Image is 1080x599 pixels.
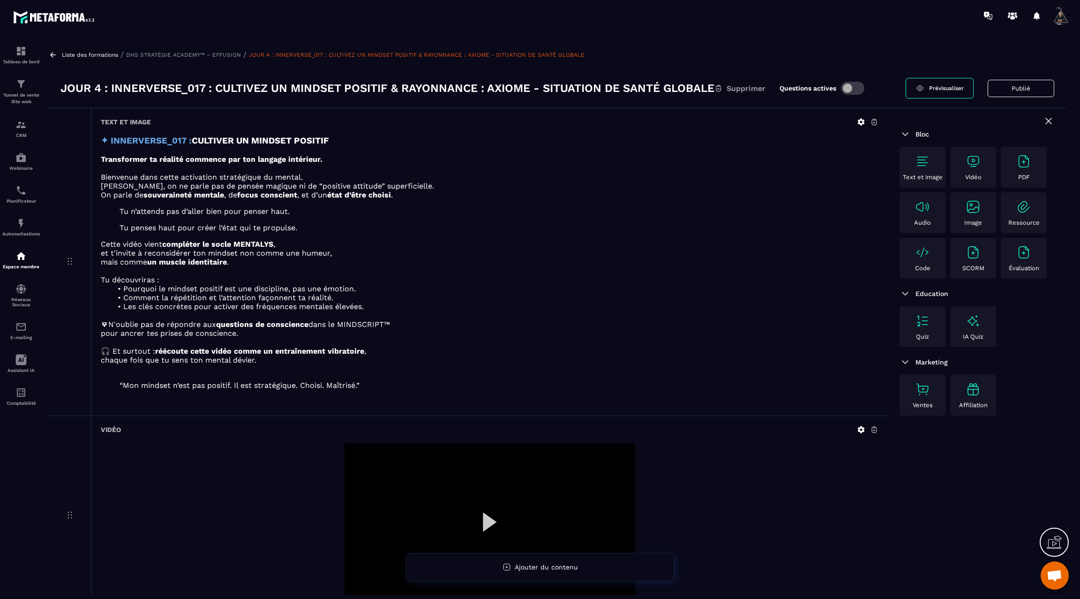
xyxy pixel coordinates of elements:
img: automations [15,152,27,163]
img: text-image no-wrap [966,199,981,214]
span: Prévisualiser [929,85,964,91]
a: emailemailE-mailing [2,314,40,347]
a: JOUR 4 : INNERVERSE_017 : CULTIVEZ UN MINDSET POSITIF & RAYONNANCE : AXIOME - SITUATION DE SANTÉ ... [249,52,585,58]
p: Ressource [1008,219,1040,226]
p: chaque fois que tu sens ton mental dévier. [101,356,878,364]
img: formation [15,78,27,90]
strong: état d’être choisi [327,190,391,199]
strong: souveraineté mentale [143,190,224,199]
strong: 🜃 [101,320,108,329]
p: [PERSON_NAME], on ne parle pas de pensée magique ni de “positive attitude” superficielle. [101,182,878,190]
a: DHS STRATÉGIE ACADEMY™ – EFFUSION [126,52,241,58]
p: Automatisations [2,231,40,236]
img: text-image no-wrap [1016,154,1031,169]
p: Quiz [916,333,929,340]
img: text-image no-wrap [915,313,930,328]
a: social-networksocial-networkRéseaux Sociaux [2,276,40,314]
p: Affiliation [959,402,988,409]
h3: JOUR 4 : INNERVERSE_017 : CULTIVEZ UN MINDSET POSITIF & RAYONNANCE : AXIOME - SITUATION DE SANTÉ ... [60,81,714,96]
p: Tableau de bord [2,59,40,64]
strong: compléter le socle MENTALYS [162,240,273,249]
p: Cette vidéo vient , [101,240,878,249]
p: Audio [914,219,931,226]
p: et t'invite à reconsidérer ton mindset non comme une humeur, [101,249,878,258]
p: Webinaire [2,166,40,171]
img: automations [15,250,27,262]
a: automationsautomationsAutomatisations [2,211,40,243]
p: IA Quiz [963,333,983,340]
img: text-image [966,313,981,328]
img: text-image no-wrap [915,382,930,397]
img: text-image [966,382,981,397]
img: automations [15,218,27,229]
img: accountant [15,387,27,398]
span: / [120,50,124,59]
p: Code [915,265,930,272]
p: 🎧 Et surtout : , [101,347,878,356]
strong: focus conscient [237,190,297,199]
img: arrow-down [900,129,911,140]
blockquote: Tu penses haut pour créer l’état qui te propulse. [120,223,860,232]
a: accountantaccountantComptabilité [2,380,40,413]
span: Marketing [915,358,948,366]
label: Questions actives [780,84,836,92]
li: Comment la répétition et l’attention façonnent ta réalité. [112,293,878,302]
p: Évaluation [1009,265,1039,272]
img: social-network [15,283,27,295]
blockquote: Tu n’attends pas d’aller bien pour penser haut. [120,207,860,216]
img: text-image no-wrap [915,154,930,169]
div: Ouvrir le chat [1041,561,1069,590]
p: Comptabilité [2,401,40,406]
img: arrow-down [900,288,911,299]
img: formation [15,119,27,130]
h6: Text et image [101,118,151,126]
p: Vidéo [965,174,982,181]
p: mais comme . [101,258,878,266]
p: Tu découvriras : [101,275,878,284]
img: formation [15,45,27,57]
img: text-image no-wrap [915,245,930,260]
strong: CULTIVER UN MINDSET POSITIF [192,136,329,146]
strong: ✦ INNERVERSE_017 : [101,136,192,146]
p: N'oublie pas de répondre aux dans le MINDSCRIPT™ [101,320,878,329]
img: text-image no-wrap [966,245,981,260]
a: schedulerschedulerPlanificateur [2,178,40,211]
span: Bloc [915,130,929,138]
img: scheduler [15,185,27,196]
strong: questions de conscience [216,320,308,329]
p: On parle de , de , et d’un . [101,190,878,199]
a: automationsautomationsEspace membre [2,243,40,276]
span: / [243,50,247,59]
a: formationformationTunnel de vente Site web [2,71,40,112]
p: pour ancrer tes prises de conscience. [101,329,878,338]
img: arrow-down [900,356,911,368]
img: text-image no-wrap [915,199,930,214]
a: Assistant IA [2,347,40,380]
p: CRM [2,133,40,138]
strong: réécoute cette vidéo comme un entraînement vibratoire [155,347,364,356]
p: Image [964,219,982,226]
li: Pourquoi le mindset positif est une discipline, pas une émotion. [112,284,878,293]
img: text-image no-wrap [1016,199,1031,214]
img: text-image no-wrap [1016,245,1031,260]
a: formationformationCRM [2,112,40,145]
p: Assistant IA [2,368,40,373]
a: Prévisualiser [906,78,974,99]
button: Publié [988,80,1054,97]
p: Bienvenue dans cette activation stratégique du mental. [101,173,878,182]
p: E-mailing [2,335,40,340]
p: SCORM [962,265,984,272]
span: Education [915,290,948,297]
strong: un muscle identitaire [147,258,227,266]
span: Ajouter du contenu [515,563,578,571]
a: automationsautomationsWebinaire [2,145,40,178]
span: Supprimer [727,84,765,93]
li: Les clés concrètes pour activer des fréquences mentales élevées. [112,302,878,311]
a: Liste des formations [62,52,118,58]
strong: Transformer ta réalité commence par ton langage intérieur. [101,155,322,164]
p: Text et image [903,174,943,181]
img: email [15,321,27,333]
blockquote: “Mon mindset n’est pas positif. Il est stratégique. Choisi. Maîtrisé.” [120,381,860,390]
